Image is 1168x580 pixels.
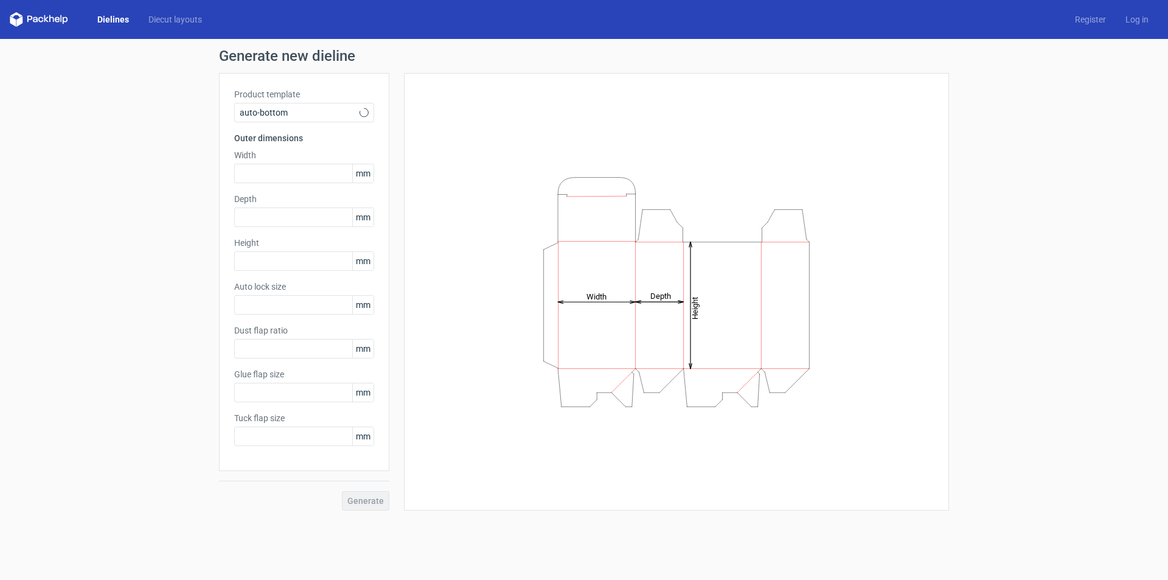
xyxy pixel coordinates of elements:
span: mm [352,340,374,358]
label: Product template [234,88,374,100]
label: Depth [234,193,374,205]
label: Height [234,237,374,249]
label: Tuck flap size [234,412,374,424]
tspan: Width [586,292,607,301]
tspan: Height [690,296,700,319]
span: mm [352,208,374,226]
a: Register [1065,13,1116,26]
span: mm [352,164,374,183]
label: Auto lock size [234,281,374,293]
span: mm [352,427,374,445]
span: mm [352,252,374,270]
label: Dust flap ratio [234,324,374,337]
label: Glue flap size [234,368,374,380]
a: Log in [1116,13,1158,26]
a: Diecut layouts [139,13,212,26]
h3: Outer dimensions [234,132,374,144]
span: auto-bottom [240,107,360,119]
tspan: Depth [650,292,671,301]
a: Dielines [88,13,139,26]
h1: Generate new dieline [219,49,949,63]
span: mm [352,383,374,402]
span: mm [352,296,374,314]
label: Width [234,149,374,161]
